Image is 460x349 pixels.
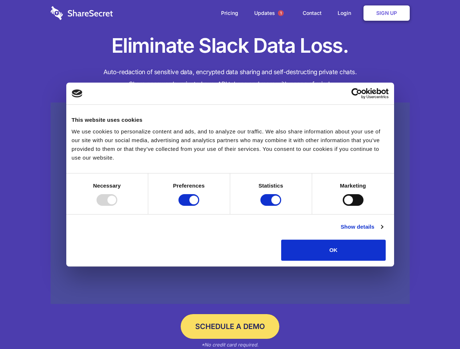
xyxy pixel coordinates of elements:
img: logo-wordmark-white-trans-d4663122ce5f474addd5e946df7df03e33cb6a1c49d2221995e7729f52c070b2.svg [51,6,113,20]
a: Show details [341,222,383,231]
em: *No credit card required. [201,342,259,348]
strong: Marketing [340,182,366,189]
span: 1 [278,10,284,16]
strong: Preferences [173,182,205,189]
div: We use cookies to personalize content and ads, and to analyze our traffic. We also share informat... [72,127,389,162]
h1: Eliminate Slack Data Loss. [51,33,410,59]
h4: Auto-redaction of sensitive data, encrypted data sharing and self-destructing private chats. Shar... [51,66,410,90]
strong: Statistics [259,182,283,189]
a: Schedule a Demo [181,314,279,339]
div: This website uses cookies [72,116,389,124]
a: Contact [295,2,329,24]
a: Usercentrics Cookiebot - opens in a new window [325,88,389,99]
a: Sign Up [363,5,410,21]
button: OK [281,240,386,261]
a: Wistia video thumbnail [51,103,410,304]
strong: Necessary [93,182,121,189]
img: logo [72,89,83,97]
a: Login [330,2,362,24]
a: Pricing [214,2,245,24]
